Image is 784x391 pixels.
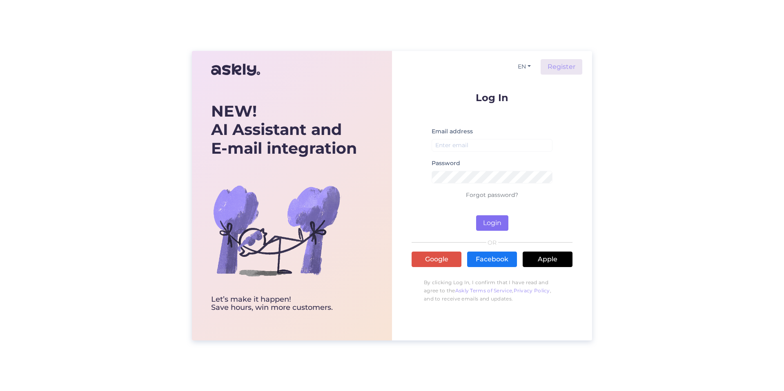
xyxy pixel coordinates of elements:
[541,59,582,75] a: Register
[514,287,550,294] a: Privacy Policy
[211,102,357,158] div: AI Assistant and E-mail integration
[467,252,517,267] a: Facebook
[432,139,552,152] input: Enter email
[211,296,357,312] div: Let’s make it happen! Save hours, win more customers.
[412,93,572,103] p: Log In
[211,165,342,296] img: bg-askly
[523,252,572,267] a: Apple
[211,102,257,121] b: NEW!
[514,61,534,73] button: EN
[432,127,473,136] label: Email address
[476,215,508,231] button: Login
[455,287,512,294] a: Askly Terms of Service
[412,252,461,267] a: Google
[432,159,460,168] label: Password
[211,60,260,80] img: Askly
[466,191,518,199] a: Forgot password?
[412,274,572,307] p: By clicking Log In, I confirm that I have read and agree to the , , and to receive emails and upd...
[486,240,498,245] span: OR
